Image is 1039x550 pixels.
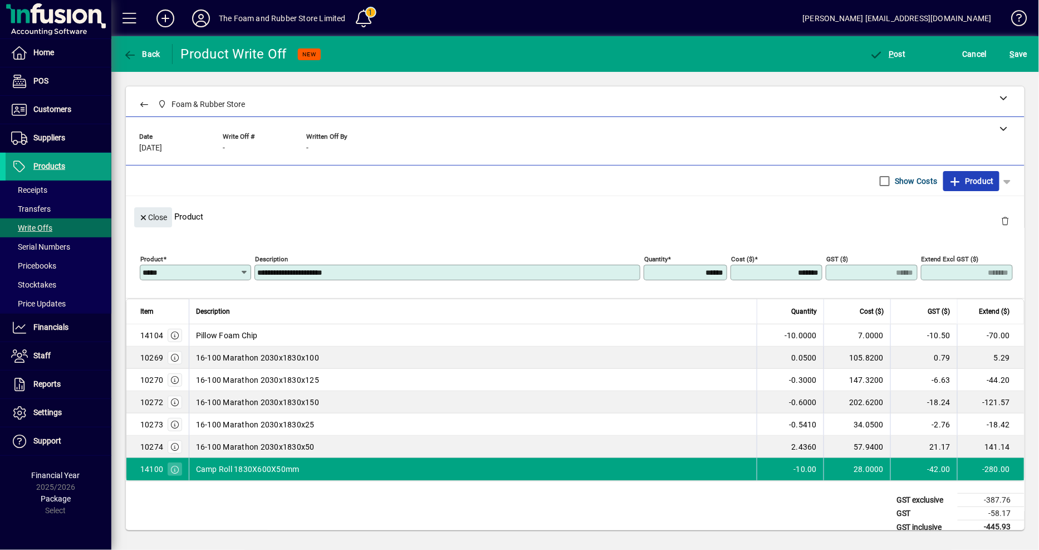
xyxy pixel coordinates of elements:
button: Add [148,8,183,28]
span: P [889,50,894,59]
button: Save [1007,44,1030,64]
td: -445.93 [958,520,1025,534]
td: 5.29 [957,347,1024,369]
td: 16-100 Marathon 2030x1830x50 [189,436,757,458]
div: 10274 [140,441,163,452]
span: Product [949,172,994,190]
td: -44.20 [957,369,1024,391]
button: Cancel [960,44,990,64]
span: Back [123,50,160,59]
td: -387.76 [958,494,1025,507]
td: 147.3200 [824,369,890,391]
span: Customers [33,105,71,114]
span: Home [33,48,54,57]
span: Support [33,436,61,445]
div: 14104 [140,330,163,341]
td: GST inclusive [891,520,958,534]
span: - [223,144,225,153]
a: Knowledge Base [1003,2,1025,38]
span: S [1010,50,1015,59]
td: 202.6200 [824,391,890,413]
span: Item [140,305,154,318]
td: -10.50 [890,324,957,347]
a: Stocktakes [6,275,111,294]
div: Product [126,196,1025,237]
div: 10273 [140,419,163,430]
span: ave [1010,45,1027,63]
span: Financial Year [32,471,80,480]
td: 16-100 Marathon 2030x1830x125 [189,369,757,391]
a: Receipts [6,181,111,199]
span: Description [196,305,230,318]
a: Price Updates [6,294,111,313]
span: Extend ($) [979,305,1010,318]
td: -0.3000 [757,369,824,391]
td: Camp Roll 1830X600X50mm [189,458,757,480]
span: NEW [302,51,316,58]
span: POS [33,76,48,85]
a: POS [6,67,111,95]
td: -280.00 [957,458,1024,480]
td: 57.9400 [824,436,890,458]
span: Suppliers [33,133,65,142]
td: 16-100 Marathon 2030x1830x100 [189,347,757,369]
app-page-header-button: Back [111,44,173,64]
td: 105.8200 [824,347,890,369]
a: Transfers [6,199,111,218]
mat-label: Cost ($) [731,255,754,263]
span: ost [870,50,906,59]
a: Write Offs [6,218,111,237]
label: Show Costs [893,176,938,187]
div: 10269 [140,352,163,363]
span: Receipts [11,186,47,194]
mat-label: Quantity [644,255,668,263]
td: -0.5410 [757,413,824,436]
a: Suppliers [6,124,111,152]
button: Profile [183,8,219,28]
td: -6.63 [890,369,957,391]
button: Back [120,44,163,64]
button: Product [943,171,999,191]
td: -18.42 [957,413,1024,436]
a: Serial Numbers [6,237,111,256]
td: -10.00 [757,458,824,480]
a: Reports [6,371,111,398]
div: 10270 [140,374,163,386]
button: Close [134,207,172,227]
td: -58.17 [958,507,1025,520]
span: Settings [33,408,62,417]
span: Cancel [963,45,987,63]
span: Financials [33,323,68,332]
td: GST [891,507,958,520]
a: Pricebooks [6,256,111,275]
span: Package [41,494,71,503]
span: Staff [33,351,51,360]
td: 7.0000 [824,324,890,347]
a: Financials [6,314,111,342]
span: [DATE] [139,144,162,153]
td: 2.4360 [757,436,824,458]
span: Cost ($) [860,305,884,318]
app-page-header-button: Close [131,212,175,222]
td: -42.00 [890,458,957,480]
span: Serial Numbers [11,242,70,251]
span: Price Updates [11,299,66,308]
td: -10.0000 [757,324,824,347]
a: Settings [6,399,111,427]
mat-label: GST ($) [826,255,848,263]
div: 10272 [140,397,163,408]
button: Delete [992,207,1019,234]
app-page-header-button: Delete [992,216,1019,226]
a: Home [6,39,111,67]
td: -70.00 [957,324,1024,347]
span: Products [33,162,65,171]
td: -18.24 [890,391,957,413]
span: Reports [33,379,61,388]
a: Support [6,427,111,455]
td: GST exclusive [891,494,958,507]
td: 0.79 [890,347,957,369]
td: 16-100 Marathon 2030x1830x150 [189,391,757,413]
td: -2.76 [890,413,957,436]
span: Close [139,208,168,227]
td: 21.17 [890,436,957,458]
